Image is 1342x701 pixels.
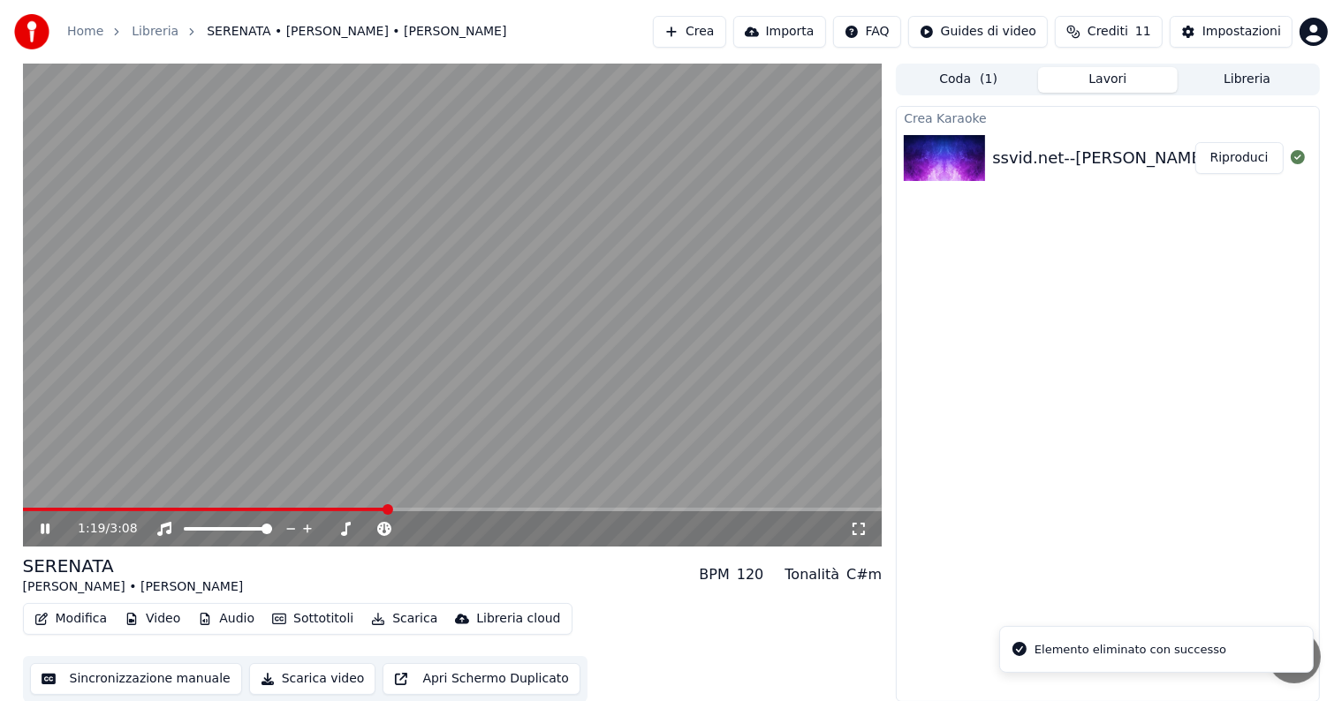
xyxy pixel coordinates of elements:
span: 3:08 [110,520,137,538]
button: FAQ [833,16,901,48]
a: Home [67,23,103,41]
button: Scarica video [249,663,376,695]
div: Crea Karaoke [897,107,1318,128]
span: Crediti [1088,23,1128,41]
div: Impostazioni [1202,23,1281,41]
div: [PERSON_NAME] • [PERSON_NAME] [23,578,244,596]
button: Audio [191,607,262,631]
button: Guides di video [908,16,1048,48]
button: Video [118,607,187,631]
span: 11 [1135,23,1151,41]
button: Modifica [27,607,115,631]
span: SERENATA • [PERSON_NAME] • [PERSON_NAME] [207,23,506,41]
button: Lavori [1038,67,1178,93]
div: SERENATA [23,554,244,578]
div: Libreria cloud [476,610,560,628]
div: BPM [699,564,729,585]
button: Coda [898,67,1038,93]
div: Tonalità [785,564,839,585]
a: Libreria [132,23,178,41]
button: Sottotitoli [265,607,360,631]
button: Libreria [1178,67,1317,93]
div: 120 [737,564,764,585]
nav: breadcrumb [67,23,506,41]
div: C#m [846,564,882,585]
img: youka [14,14,49,49]
button: Importa [733,16,826,48]
button: Impostazioni [1170,16,1293,48]
span: 1:19 [78,520,105,538]
div: Elemento eliminato con successo [1035,641,1226,659]
button: Sincronizzazione manuale [30,663,242,695]
button: Scarica [364,607,444,631]
button: Riproduci [1195,142,1284,174]
button: Crea [653,16,725,48]
div: / [78,520,120,538]
button: Apri Schermo Duplicato [383,663,580,695]
button: Crediti11 [1055,16,1163,48]
span: ( 1 ) [980,71,997,88]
